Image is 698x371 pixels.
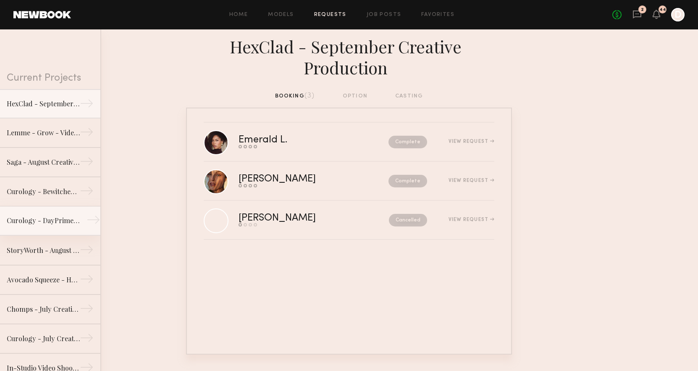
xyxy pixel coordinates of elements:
[268,12,294,18] a: Models
[314,12,346,18] a: Requests
[239,174,352,184] div: [PERSON_NAME]
[80,97,94,113] div: →
[80,331,94,348] div: →
[7,216,80,226] div: Curology - DayPrime RX
[80,125,94,142] div: →
[204,123,494,162] a: Emerald L.CompleteView Request
[632,10,642,20] a: 2
[204,201,494,240] a: [PERSON_NAME]CancelledView Request
[80,302,94,318] div: →
[80,155,94,171] div: →
[7,187,80,197] div: Curology - Bewitched Patches
[388,136,427,148] nb-request-status: Complete
[641,8,644,12] div: 2
[87,213,100,230] div: →
[7,275,80,285] div: Avocado Squeeze - Hand Model
[7,128,80,138] div: Lemme - Grow - Video Production
[7,334,80,344] div: Curology - July Creative Production
[367,12,401,18] a: Job Posts
[239,135,338,145] div: Emerald L.
[449,139,494,144] div: View Request
[239,213,352,223] div: [PERSON_NAME]
[449,217,494,222] div: View Request
[421,12,454,18] a: Favorites
[7,99,80,109] div: HexClad - September Creative Production
[388,175,427,187] nb-request-status: Complete
[7,304,80,314] div: Chomps - July Creative Production
[229,12,248,18] a: Home
[80,272,94,289] div: →
[389,214,427,226] nb-request-status: Cancelled
[80,184,94,201] div: →
[7,157,80,167] div: Saga - August Creative Production
[204,162,494,201] a: [PERSON_NAME]CompleteView Request
[671,8,685,21] a: D
[186,36,512,78] div: HexClad - September Creative Production
[80,243,94,260] div: →
[449,178,494,183] div: View Request
[7,245,80,255] div: StoryWorth - August Creative Production
[659,8,666,12] div: 44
